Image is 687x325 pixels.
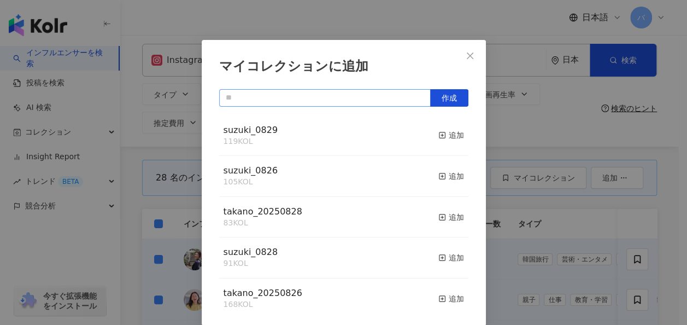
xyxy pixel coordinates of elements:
[224,166,278,175] a: suzuki_0826
[438,124,464,147] button: 追加
[224,289,302,298] a: takano_20250826
[438,246,464,269] button: 追加
[224,206,302,217] span: takano_20250828
[224,165,278,176] span: suzuki_0826
[438,211,464,223] div: 追加
[224,136,278,147] div: 119 KOL
[438,287,464,310] button: 追加
[438,129,464,141] div: 追加
[224,258,278,269] div: 91 KOL
[224,248,278,257] a: suzuki_0828
[438,170,464,182] div: 追加
[224,177,278,188] div: 105 KOL
[224,207,302,216] a: takano_20250828
[430,89,468,107] button: 作成
[466,51,474,60] span: close
[442,94,457,102] span: 作成
[438,165,464,188] button: 追加
[438,252,464,264] div: 追加
[459,45,481,67] button: Close
[224,125,278,135] span: suzuki_0829
[224,126,278,135] a: suzuki_0829
[224,247,278,257] span: suzuki_0828
[438,293,464,305] div: 追加
[438,206,464,229] button: 追加
[219,57,468,76] div: マイコレクションに追加
[224,288,302,298] span: takano_20250826
[224,218,302,229] div: 83 KOL
[224,299,302,310] div: 168 KOL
